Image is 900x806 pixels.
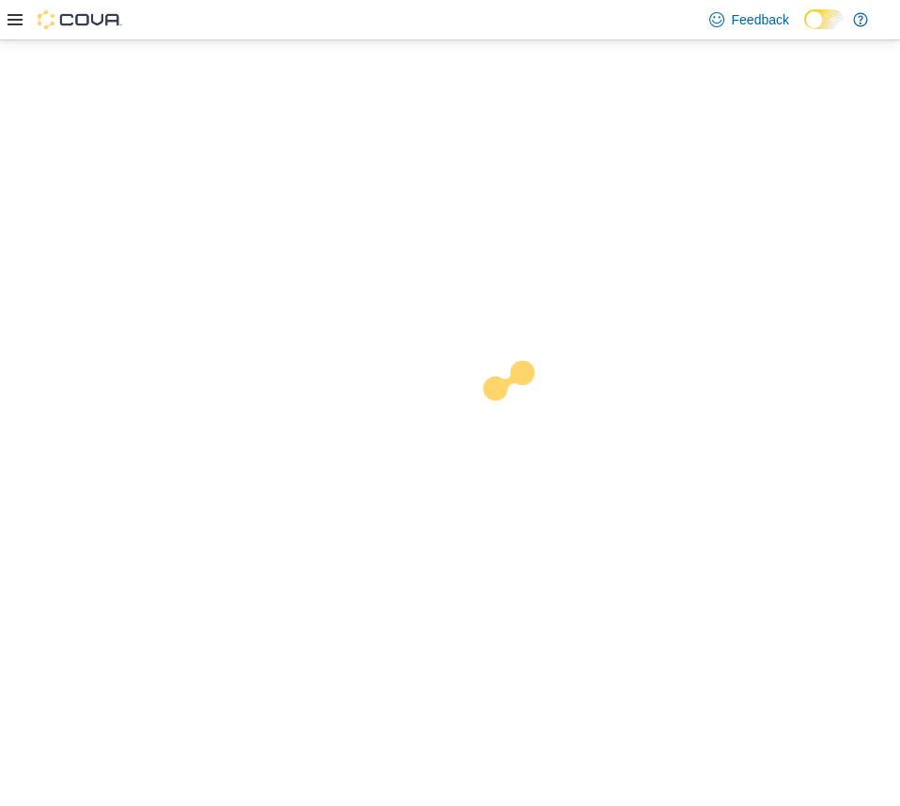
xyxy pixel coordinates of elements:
img: cova-loader [450,347,591,488]
span: Dark Mode [804,29,805,30]
span: Feedback [732,10,789,29]
a: Feedback [702,1,797,39]
img: Cova [38,10,122,29]
input: Dark Mode [804,9,844,29]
